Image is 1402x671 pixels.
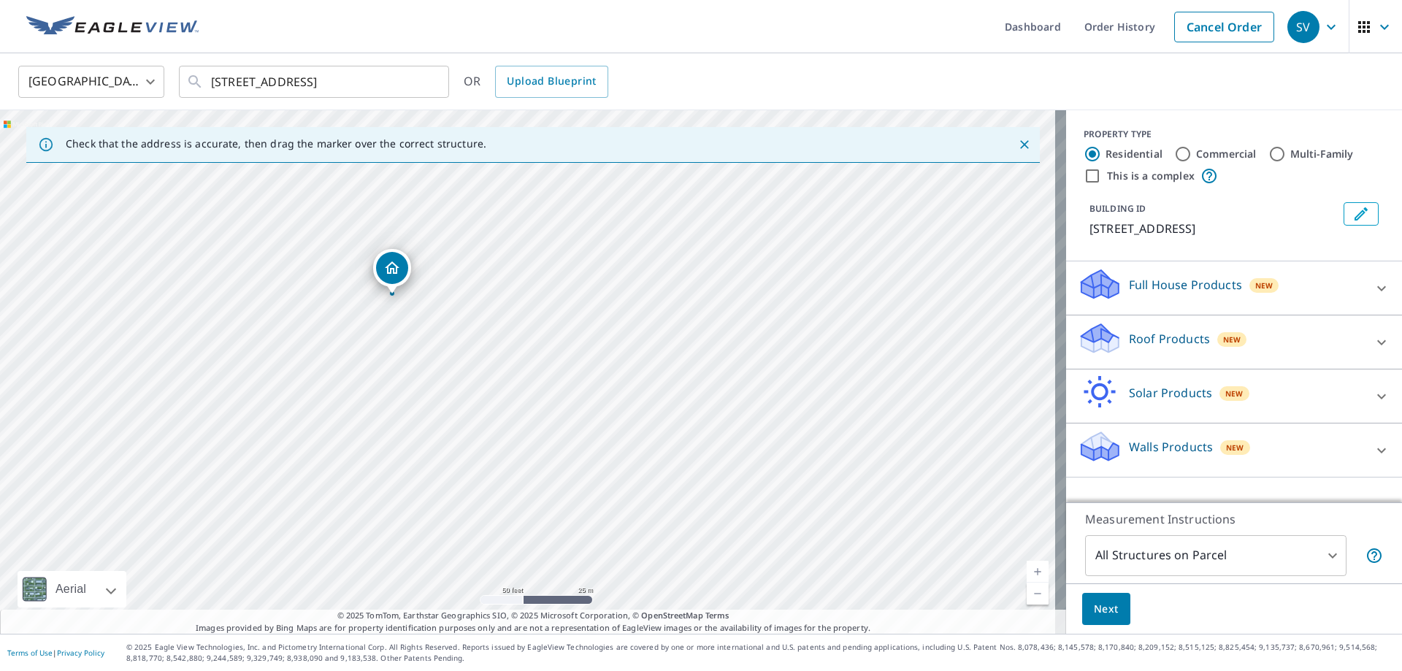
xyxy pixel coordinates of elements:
[1094,600,1119,618] span: Next
[1089,220,1338,237] p: [STREET_ADDRESS]
[1287,11,1319,43] div: SV
[1344,202,1379,226] button: Edit building 1
[66,137,486,150] p: Check that the address is accurate, then drag the marker over the correct structure.
[51,571,91,607] div: Aerial
[337,610,729,622] span: © 2025 TomTom, Earthstar Geographics SIO, © 2025 Microsoft Corporation, ©
[641,610,702,621] a: OpenStreetMap
[495,66,608,98] a: Upload Blueprint
[1129,330,1210,348] p: Roof Products
[1078,429,1390,471] div: Walls ProductsNew
[373,249,411,294] div: Dropped pin, building 1, Residential property, 5765 Outback Ave SE Palm Bay, FL 32909
[1290,147,1354,161] label: Multi-Family
[1085,510,1383,528] p: Measurement Instructions
[1365,547,1383,564] span: Your report will include each building or structure inside the parcel boundary. In some cases, du...
[7,648,53,658] a: Terms of Use
[7,648,104,657] p: |
[1129,438,1213,456] p: Walls Products
[1089,202,1146,215] p: BUILDING ID
[1129,384,1212,402] p: Solar Products
[1078,267,1390,309] div: Full House ProductsNew
[1015,135,1034,154] button: Close
[18,61,164,102] div: [GEOGRAPHIC_DATA]
[57,648,104,658] a: Privacy Policy
[26,16,199,38] img: EV Logo
[1085,535,1347,576] div: All Structures on Parcel
[705,610,729,621] a: Terms
[1027,561,1049,583] a: Current Level 19, Zoom In
[1129,276,1242,294] p: Full House Products
[1225,388,1244,399] span: New
[1078,321,1390,363] div: Roof ProductsNew
[18,571,126,607] div: Aerial
[1255,280,1273,291] span: New
[1223,334,1241,345] span: New
[1106,147,1162,161] label: Residential
[1174,12,1274,42] a: Cancel Order
[126,642,1395,664] p: © 2025 Eagle View Technologies, Inc. and Pictometry International Corp. All Rights Reserved. Repo...
[1082,593,1130,626] button: Next
[1078,375,1390,417] div: Solar ProductsNew
[1226,442,1244,453] span: New
[464,66,608,98] div: OR
[211,61,419,102] input: Search by address or latitude-longitude
[507,72,596,91] span: Upload Blueprint
[1107,169,1195,183] label: This is a complex
[1027,583,1049,605] a: Current Level 19, Zoom Out
[1196,147,1257,161] label: Commercial
[1084,128,1384,141] div: PROPERTY TYPE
